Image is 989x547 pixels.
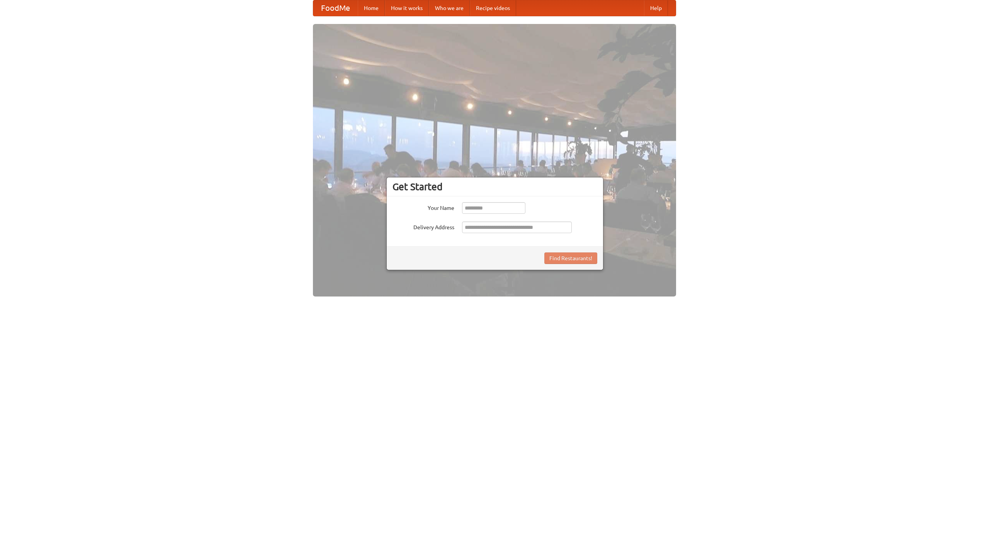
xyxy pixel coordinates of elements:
label: Your Name [393,202,454,212]
a: Help [644,0,668,16]
a: Home [358,0,385,16]
label: Delivery Address [393,222,454,231]
a: Recipe videos [470,0,516,16]
a: Who we are [429,0,470,16]
a: FoodMe [313,0,358,16]
h3: Get Started [393,181,597,193]
button: Find Restaurants! [544,252,597,264]
a: How it works [385,0,429,16]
